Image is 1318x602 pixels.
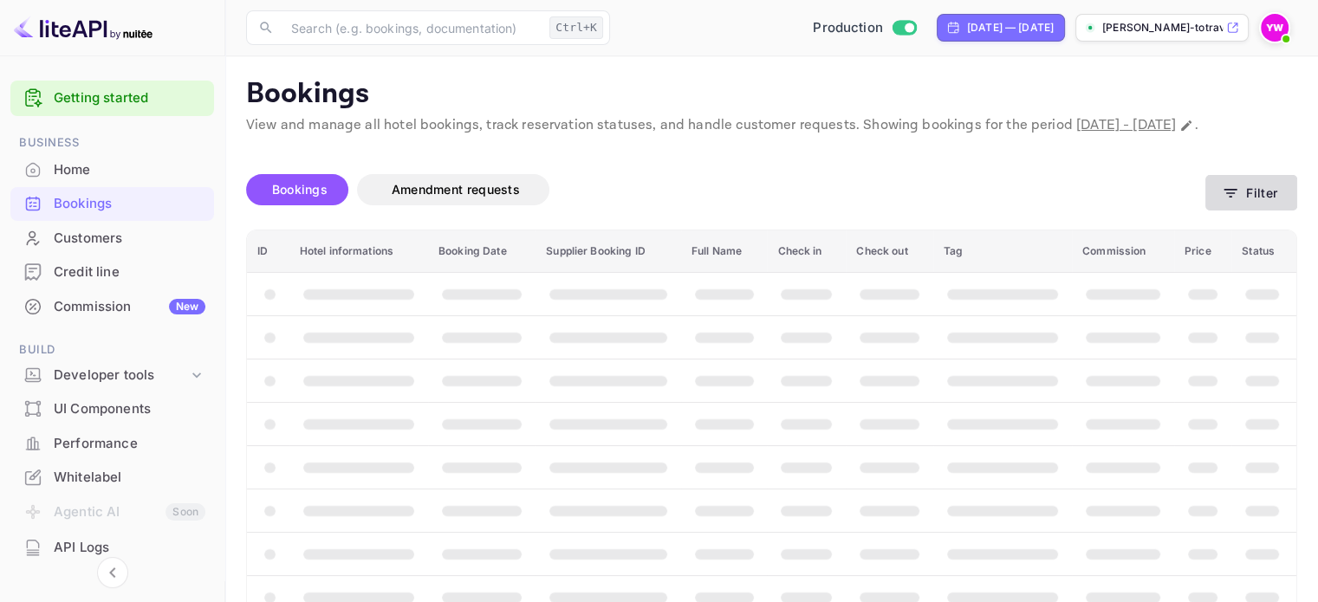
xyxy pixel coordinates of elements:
[54,297,205,317] div: Commission
[813,18,883,38] span: Production
[281,10,542,45] input: Search (e.g. bookings, documentation)
[1261,14,1289,42] img: Yahav Winkler
[10,340,214,359] span: Build
[54,194,205,214] div: Bookings
[10,461,214,493] a: Whitelabel
[681,230,768,273] th: Full Name
[10,461,214,495] div: Whitelabel
[933,230,1072,273] th: Tag
[54,229,205,249] div: Customers
[54,538,205,558] div: API Logs
[10,222,214,256] div: Customers
[54,88,205,108] a: Getting started
[97,557,128,588] button: Collapse navigation
[10,153,214,187] div: Home
[54,262,205,282] div: Credit line
[10,427,214,461] div: Performance
[54,160,205,180] div: Home
[272,182,328,197] span: Bookings
[10,256,214,288] a: Credit line
[10,290,214,324] div: CommissionNew
[1102,20,1223,36] p: [PERSON_NAME]-totravel...
[536,230,681,273] th: Supplier Booking ID
[246,77,1297,112] p: Bookings
[54,366,188,385] div: Developer tools
[428,230,536,273] th: Booking Date
[10,360,214,391] div: Developer tools
[767,230,846,273] th: Check in
[10,427,214,459] a: Performance
[10,290,214,322] a: CommissionNew
[549,16,603,39] div: Ctrl+K
[169,299,205,314] div: New
[1072,230,1174,273] th: Commission
[1076,116,1176,134] span: [DATE] - [DATE]
[1174,230,1231,273] th: Price
[392,182,520,197] span: Amendment requests
[289,230,428,273] th: Hotel informations
[54,434,205,454] div: Performance
[10,392,214,424] a: UI Components
[54,468,205,488] div: Whitelabel
[10,222,214,254] a: Customers
[10,153,214,185] a: Home
[10,531,214,565] div: API Logs
[1231,230,1296,273] th: Status
[10,256,214,289] div: Credit line
[14,14,153,42] img: LiteAPI logo
[246,115,1297,136] p: View and manage all hotel bookings, track reservation statuses, and handle customer requests. Sho...
[247,230,289,273] th: ID
[54,399,205,419] div: UI Components
[846,230,933,273] th: Check out
[1178,117,1195,134] button: Change date range
[806,18,923,38] div: Switch to Sandbox mode
[10,187,214,221] div: Bookings
[10,187,214,219] a: Bookings
[10,81,214,116] div: Getting started
[967,20,1054,36] div: [DATE] — [DATE]
[10,392,214,426] div: UI Components
[10,133,214,152] span: Business
[246,174,1205,205] div: account-settings tabs
[1205,175,1297,210] button: Filter
[10,531,214,563] a: API Logs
